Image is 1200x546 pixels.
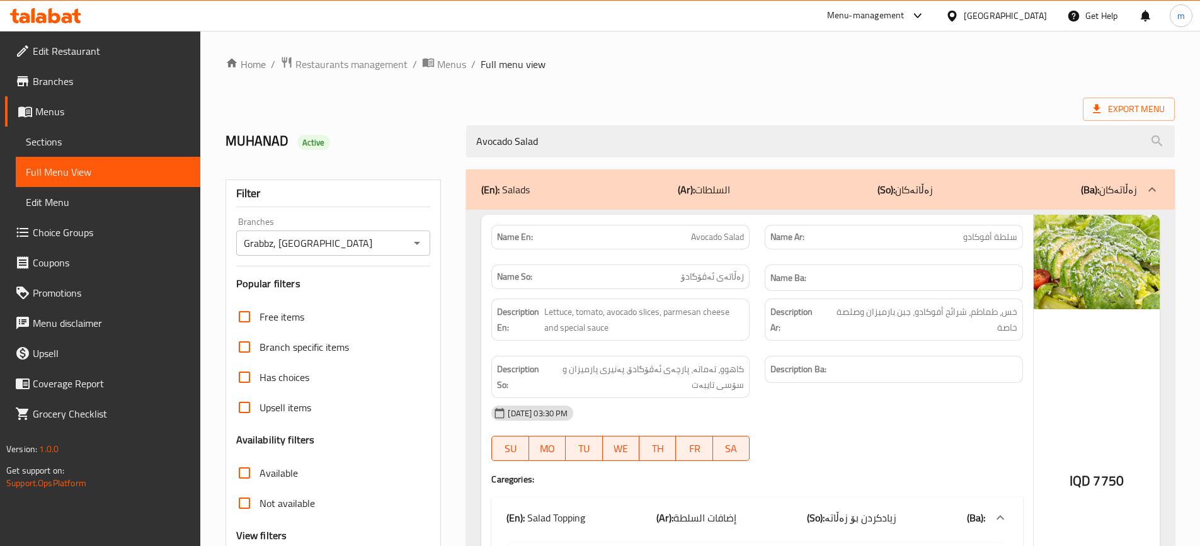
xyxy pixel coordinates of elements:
span: Choice Groups [33,225,190,240]
strong: Name Ba: [770,270,806,286]
a: Coverage Report [5,368,200,399]
a: Choice Groups [5,217,200,247]
a: Coupons [5,247,200,278]
span: Free items [260,309,304,324]
span: Menus [437,57,466,72]
a: Full Menu View [16,157,200,187]
li: / [413,57,417,72]
span: Version: [6,441,37,457]
span: Coupons [33,255,190,270]
span: Branch specific items [260,339,349,355]
p: Salads [481,182,530,197]
button: WE [603,436,639,461]
b: (Ba): [967,508,985,527]
b: (Ar): [656,508,673,527]
h3: View filters [236,528,287,543]
a: Restaurants management [280,56,408,72]
span: سلطة أفوكادو [963,230,1017,244]
a: Promotions [5,278,200,308]
div: Active [297,135,330,150]
div: [GEOGRAPHIC_DATA] [964,9,1047,23]
button: TH [639,436,676,461]
p: زەڵاتەکان [1081,182,1137,197]
button: SU [491,436,529,461]
strong: Description So: [497,361,544,392]
strong: Description Ar: [770,304,822,335]
strong: Name En: [497,230,533,244]
a: Upsell [5,338,200,368]
b: (Ar): [678,180,695,199]
b: (En): [506,508,525,527]
strong: Description Ba: [770,361,826,377]
span: Coverage Report [33,376,190,391]
span: خس، طماطم، شرائح أفوكادو، جبن بارميزان وصلصة خاصة [825,304,1017,335]
span: WE [608,440,634,458]
span: m [1177,9,1185,23]
a: Edit Restaurant [5,36,200,66]
strong: Name Ar: [770,230,804,244]
span: Avocado Salad [691,230,744,244]
span: Upsell [33,346,190,361]
span: TH [644,440,671,458]
span: Menu disclaimer [33,316,190,331]
li: / [271,57,275,72]
span: Active [297,137,330,149]
h3: Availability filters [236,433,315,447]
button: SA [713,436,750,461]
h3: Popular filters [236,276,431,291]
nav: breadcrumb [226,56,1175,72]
span: [DATE] 03:30 PM [503,407,573,419]
strong: Description En: [497,304,542,335]
span: Export Menu [1083,98,1175,121]
p: السلطات [678,182,730,197]
span: Edit Restaurant [33,43,190,59]
span: FR [681,440,707,458]
span: Full menu view [481,57,546,72]
a: Branches [5,66,200,96]
span: زەڵاتەی ئەڤۆگادۆ [681,270,744,283]
a: Menus [422,56,466,72]
button: MO [529,436,566,461]
div: (En): Salads(Ar):السلطات(So):زەڵاتەکان(Ba):زەڵاتەکان [466,169,1175,210]
a: Grocery Checklist [5,399,200,429]
a: Support.OpsPlatform [6,475,86,491]
div: (En): Salad Topping(Ar):إضافات السلطة(So):زیادکردن بۆ زەڵاتە(Ba): [491,498,1023,538]
span: Upsell items [260,400,311,415]
a: Menus [5,96,200,127]
span: SA [718,440,745,458]
p: زەڵاتەکان [877,182,933,197]
b: (So): [877,180,895,199]
span: Full Menu View [26,164,190,179]
span: Edit Menu [26,195,190,210]
span: Branches [33,74,190,89]
div: Menu-management [827,8,905,23]
input: search [466,125,1175,157]
span: 1.0.0 [39,441,59,457]
a: Menu disclaimer [5,308,200,338]
span: Sections [26,134,190,149]
h2: MUHANAD [226,132,452,151]
span: Export Menu [1093,101,1165,117]
span: SU [497,440,523,458]
li: / [471,57,476,72]
b: (Ba): [1081,180,1099,199]
img: mmw_638860302353434857 [1034,215,1160,309]
span: Available [260,465,298,481]
span: کاهوو، تەماتە، پارچەی ئەڤۆگادۆ، پەنیری پارمیزان و سۆسی تایبەت [546,361,744,392]
span: IQD [1070,469,1090,493]
span: Has choices [260,370,309,385]
a: Sections [16,127,200,157]
span: Lettuce, tomato, avocado slices, parmesan cheese and special sauce [544,304,744,335]
span: Grocery Checklist [33,406,190,421]
span: Promotions [33,285,190,300]
strong: Name So: [497,270,532,283]
b: (So): [807,508,825,527]
span: Get support on: [6,462,64,479]
span: Not available [260,496,315,511]
div: Filter [236,180,431,207]
span: 7750 [1093,469,1124,493]
span: إضافات السلطة [673,508,736,527]
span: Menus [35,104,190,119]
p: Salad Topping [506,510,585,525]
span: Restaurants management [295,57,408,72]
